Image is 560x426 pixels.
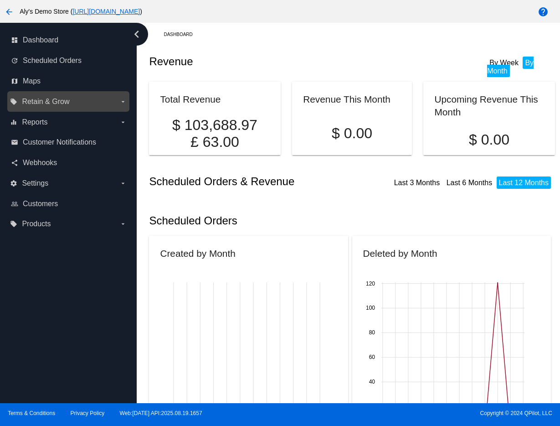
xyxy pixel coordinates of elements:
span: Customer Notifications [23,138,96,146]
h2: Revenue [149,55,352,68]
a: Last 12 Months [499,179,549,187]
i: local_offer [10,98,17,105]
span: Webhooks [23,159,57,167]
a: [URL][DOMAIN_NAME] [72,8,140,15]
span: Aly's Demo Store ( ) [20,8,142,15]
i: arrow_drop_down [119,220,127,228]
span: Products [22,220,51,228]
i: local_offer [10,220,17,228]
li: By Month [487,57,534,77]
h2: Scheduled Orders & Revenue [149,175,352,188]
span: Copyright © 2024 QPilot, LLC [288,410,552,416]
text: 60 [369,354,375,361]
span: Scheduled Orders [23,57,82,65]
i: arrow_drop_down [119,119,127,126]
a: share Webhooks [11,156,127,170]
i: dashboard [11,36,18,44]
mat-icon: help [538,6,549,17]
li: By Week [487,57,521,69]
text: 120 [365,281,375,287]
i: people_outline [11,200,18,208]
span: Retain & Grow [22,98,69,106]
a: Privacy Policy [71,410,105,416]
h2: Total Revenue [160,94,221,104]
a: dashboard Dashboard [11,33,127,47]
i: map [11,78,18,85]
p: $ 0.00 [303,125,401,142]
span: Customers [23,200,58,208]
span: Maps [23,77,41,85]
i: share [11,159,18,166]
i: chevron_left [129,27,144,42]
h2: Upcoming Revenue This Month [434,94,538,117]
span: Reports [22,118,47,126]
h2: Deleted by Month [363,248,437,259]
p: $ 103,688.97 [160,117,269,134]
i: arrow_drop_down [119,180,127,187]
a: people_outline Customers [11,197,127,211]
i: settings [10,180,17,187]
a: email Customer Notifications [11,135,127,150]
i: equalizer [10,119,17,126]
i: update [11,57,18,64]
a: Web:[DATE] API:2025.08.19.1657 [120,410,202,416]
mat-icon: arrow_back [4,6,15,17]
text: 100 [365,305,375,312]
a: map Maps [11,74,127,88]
h2: Created by Month [160,248,235,259]
i: arrow_drop_down [119,98,127,105]
text: 40 [369,379,375,385]
h2: Revenue This Month [303,94,390,104]
h2: Scheduled Orders [149,214,352,227]
span: Settings [22,179,48,187]
a: Dashboard [164,27,200,42]
a: Terms & Conditions [8,410,55,416]
a: Last 3 Months [394,179,440,187]
span: Dashboard [23,36,58,44]
a: update Scheduled Orders [11,53,127,68]
p: $ 0.00 [434,131,544,148]
text: 80 [369,330,375,336]
p: £ 63.00 [160,134,269,151]
a: Last 6 Months [447,179,493,187]
i: email [11,139,18,146]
